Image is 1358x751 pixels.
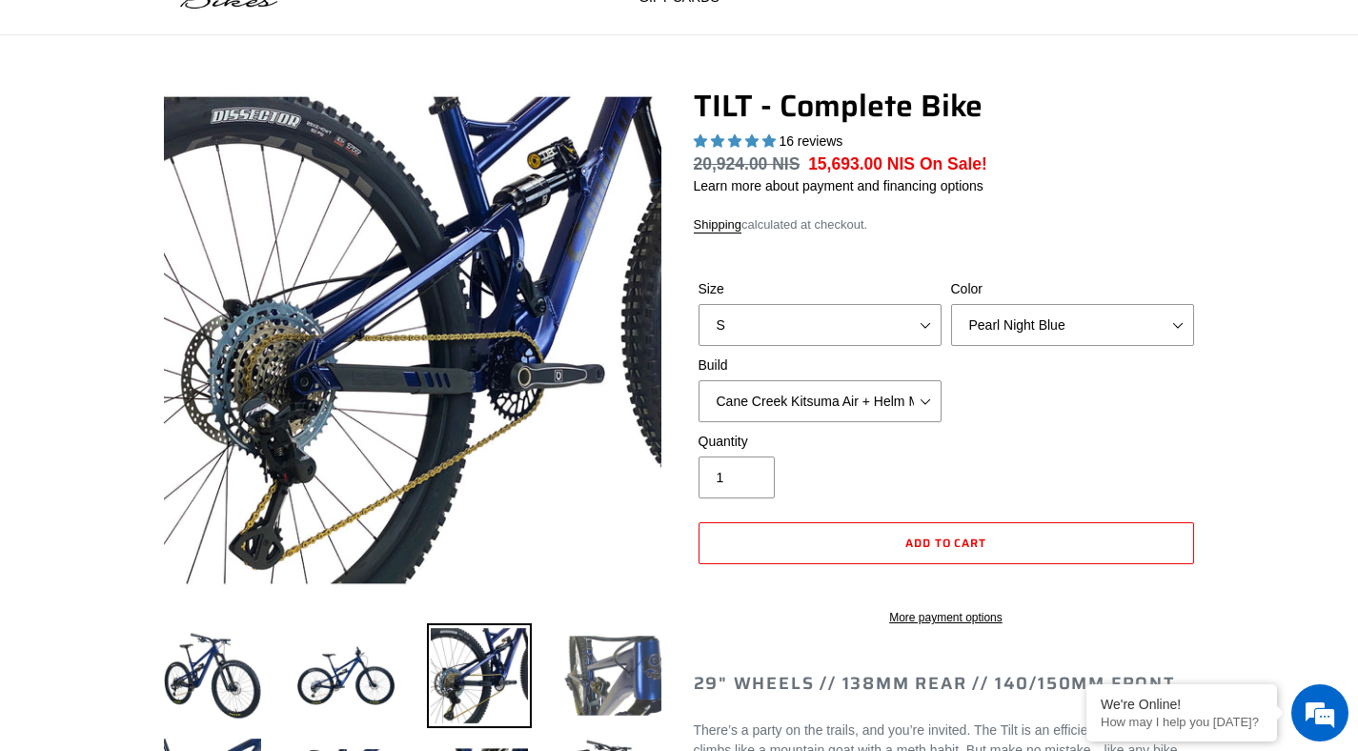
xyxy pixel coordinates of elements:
h1: TILT - Complete Bike [694,88,1199,124]
img: Load image into Gallery viewer, TILT - Complete Bike [294,623,398,728]
div: We're Online! [1101,697,1263,712]
img: Load image into Gallery viewer, TILT - Complete Bike [560,623,665,728]
label: Size [699,279,942,299]
label: Build [699,355,942,375]
button: Add to cart [699,522,1194,564]
div: calculated at checkout. [694,215,1199,234]
h2: 29" Wheels // 138mm Rear // 140/150mm Front [694,674,1199,695]
span: 5.00 stars [694,133,780,149]
span: 15,693.00 NIS [808,154,915,173]
p: How may I help you today? [1101,715,1263,729]
label: Color [951,279,1194,299]
a: Shipping [694,217,742,233]
span: 16 reviews [779,133,842,149]
label: Quantity [699,432,942,452]
span: Add to cart [905,534,987,552]
a: More payment options [699,609,1194,626]
img: Load image into Gallery viewer, TILT - Complete Bike [427,623,532,728]
a: Learn more about payment and financing options [694,178,983,193]
img: Load image into Gallery viewer, TILT - Complete Bike [160,623,265,728]
s: 20,924.00 NIS [694,154,801,173]
span: On Sale! [920,152,987,176]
